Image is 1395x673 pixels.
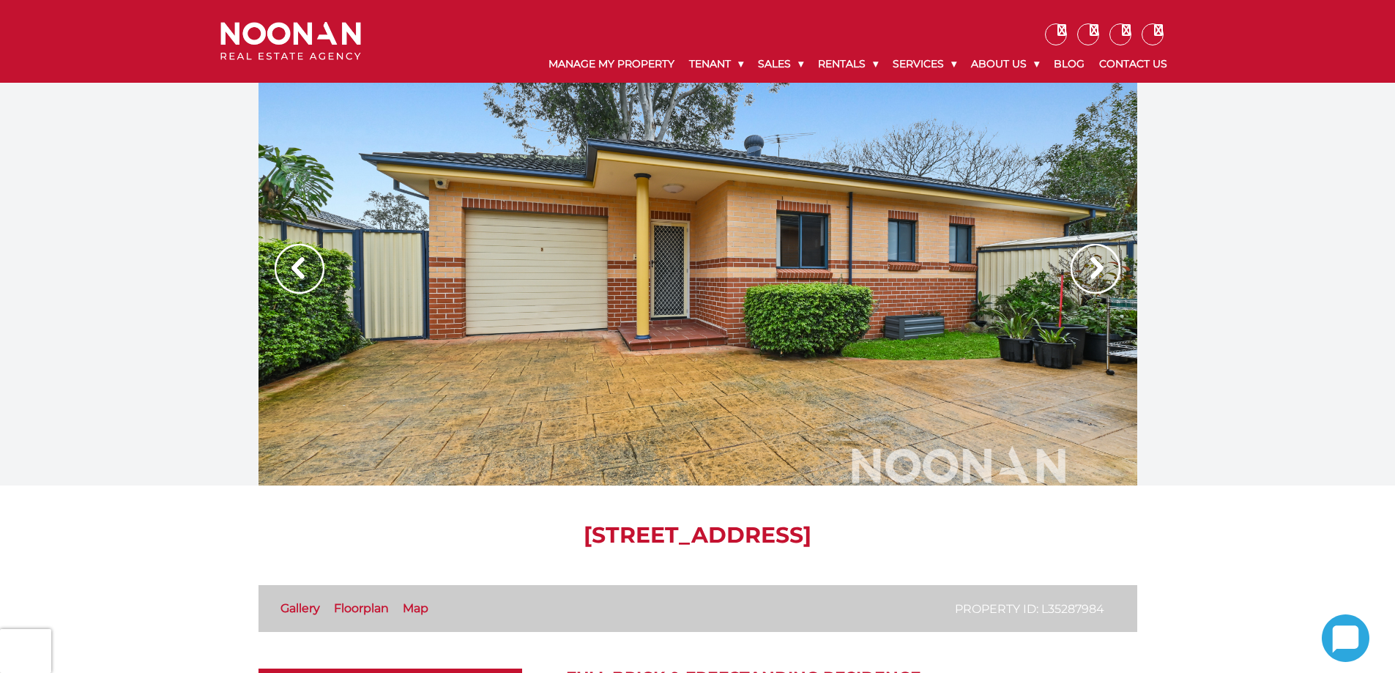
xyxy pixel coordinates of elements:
[220,22,361,61] img: Noonan Real Estate Agency
[885,45,964,83] a: Services
[751,45,811,83] a: Sales
[334,601,389,615] a: Floorplan
[403,601,428,615] a: Map
[275,244,324,294] img: Arrow slider
[811,45,885,83] a: Rentals
[1046,45,1092,83] a: Blog
[258,522,1137,549] h1: [STREET_ADDRESS]
[964,45,1046,83] a: About Us
[280,601,320,615] a: Gallery
[1092,45,1175,83] a: Contact Us
[682,45,751,83] a: Tenant
[1071,244,1120,294] img: Arrow slider
[955,600,1104,618] p: Property ID: L35287984
[541,45,682,83] a: Manage My Property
